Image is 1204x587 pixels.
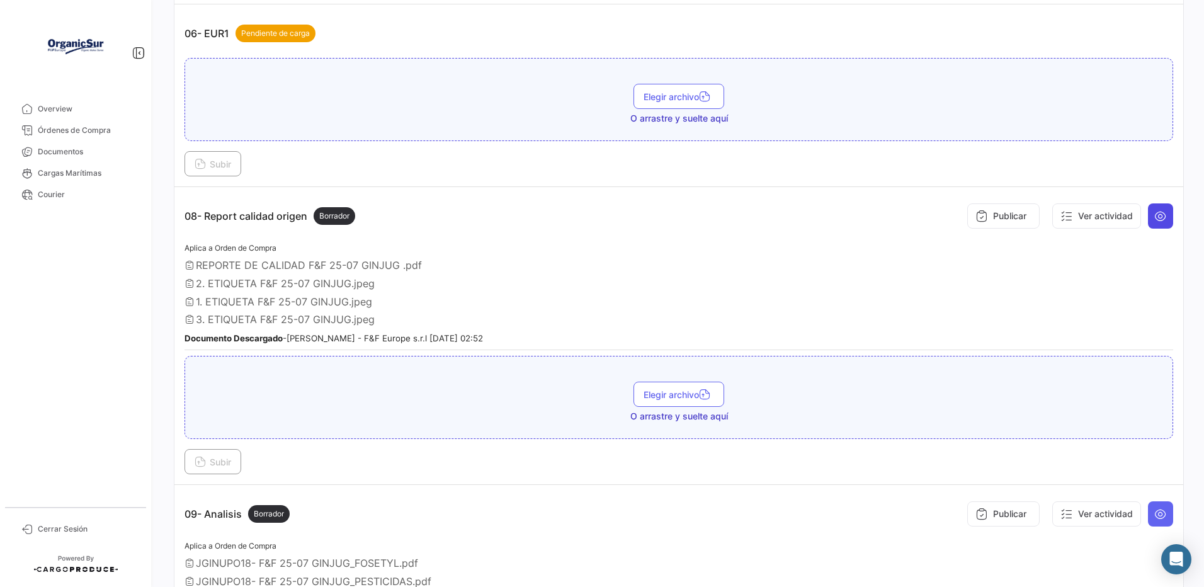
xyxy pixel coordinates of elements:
[10,120,141,141] a: Órdenes de Compra
[44,15,107,78] img: Logo+OrganicSur.png
[38,146,136,157] span: Documentos
[195,159,231,169] span: Subir
[1052,203,1141,229] button: Ver actividad
[10,141,141,162] a: Documentos
[644,389,714,400] span: Elegir archivo
[185,243,276,253] span: Aplica a Orden de Compra
[185,25,315,42] p: 06- EUR1
[38,103,136,115] span: Overview
[630,410,728,423] span: O arrastre y suelte aquí
[38,523,136,535] span: Cerrar Sesión
[254,508,284,520] span: Borrador
[38,125,136,136] span: Órdenes de Compra
[196,259,422,271] span: REPORTE DE CALIDAD F&F 25-07 GINJUG .pdf
[195,457,231,467] span: Subir
[38,189,136,200] span: Courier
[185,333,283,343] b: Documento Descargado
[185,541,276,550] span: Aplica a Orden de Compra
[241,28,310,39] span: Pendiente de carga
[644,91,714,102] span: Elegir archivo
[1161,544,1191,574] div: Abrir Intercom Messenger
[185,333,483,343] small: - [PERSON_NAME] - F&F Europe s.r.l [DATE] 02:52
[633,382,724,407] button: Elegir archivo
[185,505,290,523] p: 09- Analisis
[967,203,1040,229] button: Publicar
[38,168,136,179] span: Cargas Marítimas
[185,207,355,225] p: 08- Report calidad origen
[185,151,241,176] button: Subir
[633,84,724,109] button: Elegir archivo
[196,313,375,326] span: 3. ETIQUETA F&F 25-07 GINJUG.jpeg
[10,184,141,205] a: Courier
[196,295,372,308] span: 1. ETIQUETA F&F 25-07 GINJUG.jpeg
[196,277,375,290] span: 2. ETIQUETA F&F 25-07 GINJUG.jpeg
[196,557,418,569] span: JGINUPO18- F&F 25-07 GINJUG_FOSETYL.pdf
[10,98,141,120] a: Overview
[319,210,349,222] span: Borrador
[1052,501,1141,527] button: Ver actividad
[630,112,728,125] span: O arrastre y suelte aquí
[185,449,241,474] button: Subir
[10,162,141,184] a: Cargas Marítimas
[967,501,1040,527] button: Publicar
